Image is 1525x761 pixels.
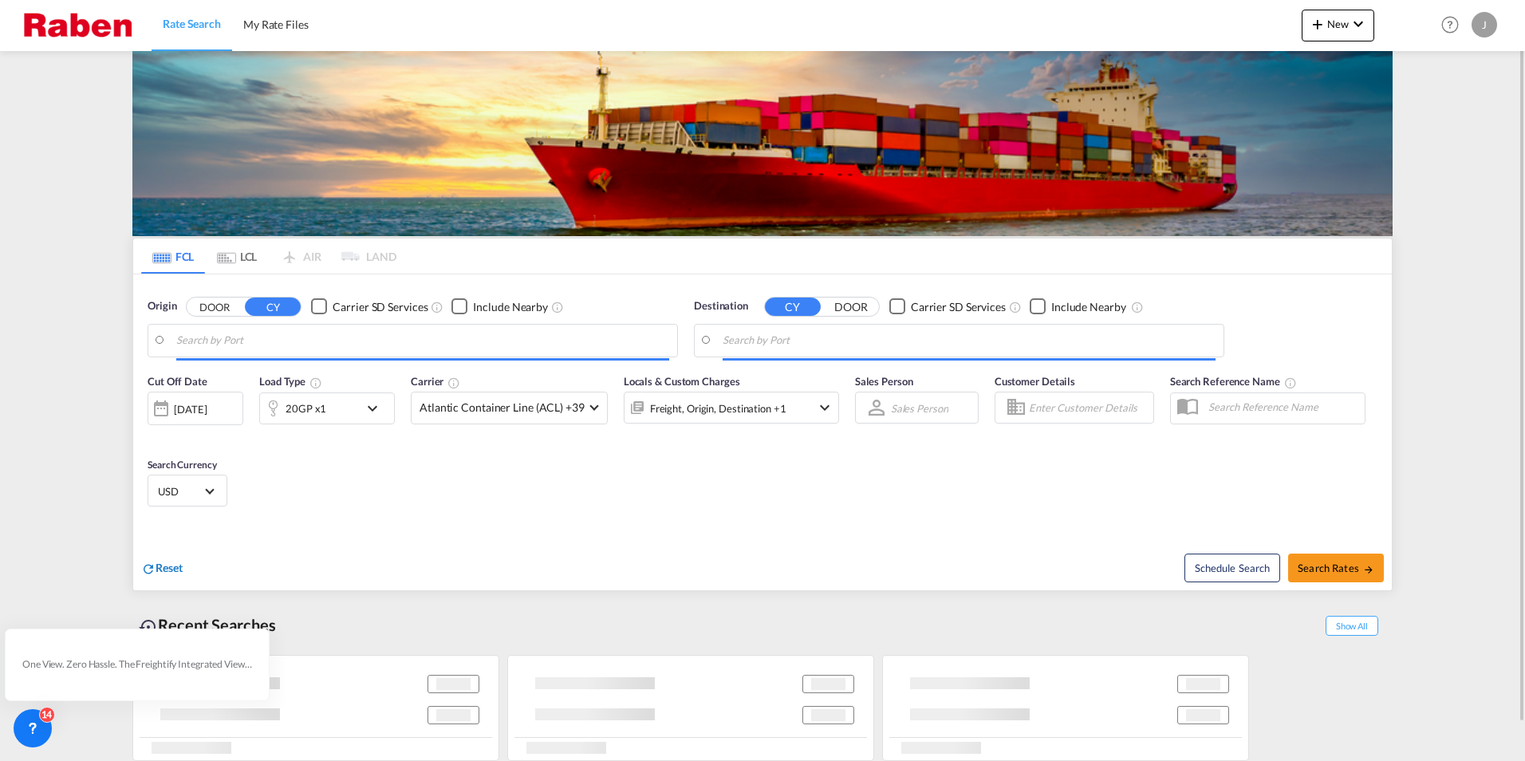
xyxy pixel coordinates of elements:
span: Help [1436,11,1464,38]
md-checkbox: Checkbox No Ink [1030,298,1126,315]
span: Show All [1326,616,1378,636]
span: Load Type [259,375,322,388]
md-pagination-wrapper: Use the left and right arrow keys to navigate between tabs [141,239,396,274]
span: Carrier [411,375,460,388]
button: CY [765,298,821,316]
md-checkbox: Checkbox No Ink [889,298,1006,315]
md-select: Sales Person [889,396,950,420]
div: Include Nearby [473,299,548,315]
img: 56a1822070ee11ef8af4bf29ef0a0da2.png [24,7,132,43]
md-icon: icon-chevron-down [1349,14,1368,34]
md-checkbox: Checkbox No Ink [311,298,428,315]
span: Rate Search [163,17,221,30]
span: Search Reference Name [1170,375,1297,388]
div: J [1472,12,1497,37]
button: icon-plus 400-fgNewicon-chevron-down [1302,10,1374,41]
span: Destination [694,298,748,314]
span: Reset [156,561,183,574]
md-datepicker: Select [148,424,160,445]
input: Enter Customer Details [1029,396,1149,420]
div: Include Nearby [1051,299,1126,315]
input: Search Reference Name [1200,395,1365,419]
md-icon: Your search will be saved by the below given name [1284,377,1297,389]
button: DOOR [823,298,879,316]
span: Customer Details [995,375,1075,388]
span: Search Rates [1298,562,1374,574]
md-icon: Unchecked: Search for CY (Container Yard) services for all selected carriers.Checked : Search for... [1009,301,1022,313]
div: Freight Origin Destination Factory Stuffing [650,397,786,420]
button: CY [245,298,301,316]
div: Recent Searches [132,607,282,643]
md-icon: The selected Trucker/Carrierwill be displayed in the rate results If the rates are from another f... [447,377,460,389]
md-icon: Unchecked: Ignores neighbouring ports when fetching rates.Checked : Includes neighbouring ports w... [551,301,564,313]
span: Atlantic Container Line (ACL) +39 [420,400,585,416]
span: Locals & Custom Charges [624,375,740,388]
input: Search by Port [176,329,669,353]
div: Carrier SD Services [911,299,1006,315]
md-select: Select Currency: $ USDUnited States Dollar [156,479,219,503]
img: LCL+%26+FCL+BACKGROUND.png [132,51,1393,236]
div: 20GP x1icon-chevron-down [259,392,395,424]
md-icon: icon-information-outline [309,377,322,389]
div: [DATE] [174,402,207,416]
button: Note: By default Schedule search will only considerorigin ports, destination ports and cut off da... [1184,554,1280,582]
span: Origin [148,298,176,314]
md-checkbox: Checkbox No Ink [451,298,548,315]
div: Freight Origin Destination Factory Stuffingicon-chevron-down [624,392,839,424]
md-tab-item: LCL [205,239,269,274]
span: Sales Person [855,375,913,388]
span: Cut Off Date [148,375,207,388]
span: Search Currency [148,459,217,471]
div: Carrier SD Services [333,299,428,315]
md-icon: icon-chevron-down [815,398,834,417]
md-icon: icon-chevron-down [363,399,390,418]
md-icon: icon-plus 400-fg [1308,14,1327,34]
span: New [1308,18,1368,30]
md-icon: Unchecked: Search for CY (Container Yard) services for all selected carriers.Checked : Search for... [431,301,443,313]
div: icon-refreshReset [141,560,183,578]
button: Search Ratesicon-arrow-right [1288,554,1384,582]
div: 20GP x1 [286,397,326,420]
span: USD [158,484,203,499]
md-icon: icon-refresh [141,562,156,576]
div: [DATE] [148,392,243,425]
button: DOOR [187,298,242,316]
div: Origin DOOR CY Checkbox No InkUnchecked: Search for CY (Container Yard) services for all selected... [133,274,1392,590]
input: Search by Port [723,329,1216,353]
div: Help [1436,11,1472,40]
span: My Rate Files [243,18,309,31]
md-icon: icon-arrow-right [1363,564,1374,575]
md-icon: Unchecked: Ignores neighbouring ports when fetching rates.Checked : Includes neighbouring ports w... [1131,301,1144,313]
md-tab-item: FCL [141,239,205,274]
